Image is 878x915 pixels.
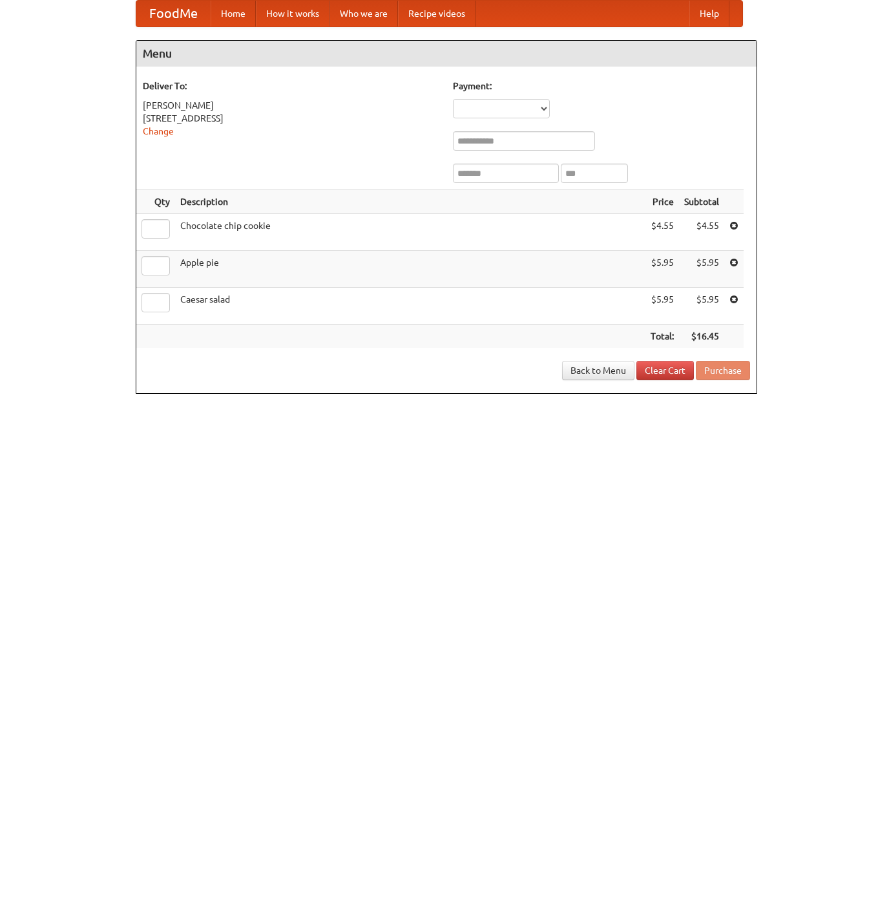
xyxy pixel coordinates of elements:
[696,361,750,380] button: Purchase
[136,1,211,27] a: FoodMe
[175,190,645,214] th: Description
[143,99,440,112] div: [PERSON_NAME]
[679,251,724,288] td: $5.95
[645,214,679,251] td: $4.55
[136,190,175,214] th: Qty
[679,325,724,349] th: $16.45
[256,1,329,27] a: How it works
[645,288,679,325] td: $5.95
[175,288,645,325] td: Caesar salad
[645,190,679,214] th: Price
[453,80,750,92] h5: Payment:
[143,126,174,136] a: Change
[211,1,256,27] a: Home
[175,214,645,251] td: Chocolate chip cookie
[689,1,729,27] a: Help
[398,1,476,27] a: Recipe videos
[562,361,634,380] a: Back to Menu
[175,251,645,288] td: Apple pie
[143,112,440,125] div: [STREET_ADDRESS]
[645,325,679,349] th: Total:
[143,80,440,92] h5: Deliver To:
[645,251,679,288] td: $5.95
[136,41,757,67] h4: Menu
[636,361,694,380] a: Clear Cart
[679,214,724,251] td: $4.55
[679,190,724,214] th: Subtotal
[679,288,724,325] td: $5.95
[329,1,398,27] a: Who we are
